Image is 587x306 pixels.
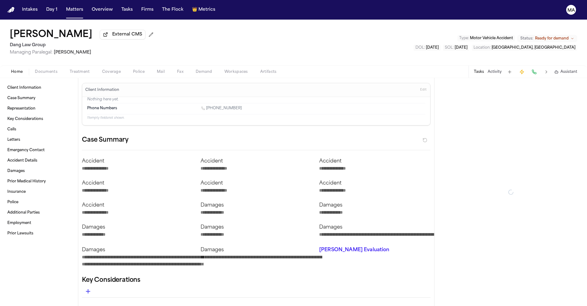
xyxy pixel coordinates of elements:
p: 11 empty fields not shown. [87,116,425,120]
span: Home [11,69,23,74]
p: Accident [82,158,193,165]
p: Nothing here yet. [87,97,425,103]
p: Accident [201,158,312,165]
p: Accident [201,180,312,187]
span: Treatment [70,69,90,74]
a: Letters [5,135,73,145]
span: SOL : [445,46,454,50]
span: DOL : [415,46,425,50]
button: Activity [488,69,502,74]
h2: Dang Law Group [10,42,156,49]
span: Demand [196,69,212,74]
span: Ready for demand [535,36,569,41]
span: Managing Paralegal: [10,50,53,55]
span: Motor Vehicle Accident [470,36,513,40]
span: Assistant [560,69,577,74]
button: Edit Type: Motor Vehicle Accident [457,35,515,41]
button: Intakes [20,4,40,15]
p: Accident [319,158,430,165]
span: Artifacts [260,69,277,74]
p: Accident [82,202,193,209]
button: Assistant [554,69,577,74]
h2: Key Considerations [82,275,430,285]
p: Damages [82,246,193,254]
button: Edit SOL: 2027-02-15 [443,45,469,51]
span: Workspaces [224,69,248,74]
span: [DATE] [426,46,439,50]
span: Status: [520,36,533,41]
span: Phone Numbers [87,106,117,111]
button: Matters [64,4,86,15]
button: Make a Call [530,68,538,76]
p: Damages [319,224,430,231]
span: External CMS [112,32,142,38]
span: Type : [459,36,469,40]
h2: Case Summary [82,135,128,145]
button: Day 1 [44,4,60,15]
span: [PERSON_NAME] [54,50,91,55]
button: Add Task [505,68,514,76]
a: Call 1 (281) 857-3755 [201,106,242,111]
span: Documents [35,69,57,74]
a: Key Considerations [5,114,73,124]
button: Create Immediate Task [518,68,526,76]
p: Damages [82,224,193,231]
button: Change status from Ready for demand [517,35,577,42]
span: [GEOGRAPHIC_DATA], [GEOGRAPHIC_DATA] [492,46,575,50]
h3: Client Information [84,88,120,92]
span: Edit [420,88,426,92]
p: Damages [201,202,312,209]
button: Edit DOL: 2025-02-15 [414,45,441,51]
a: Additional Parties [5,208,73,218]
span: Coverage [102,69,121,74]
button: Edit matter name [10,29,92,40]
span: [DATE] [455,46,467,50]
img: Finch Logo [7,7,15,13]
button: Tasks [119,4,135,15]
a: Representation [5,104,73,114]
button: The Flock [160,4,186,15]
button: External CMS [100,30,146,39]
span: Mail [157,69,165,74]
a: Accident Details [5,156,73,166]
button: Edit [418,85,428,95]
a: Client Information [5,83,73,93]
p: Accident [319,180,430,187]
button: Firms [139,4,156,15]
p: [PERSON_NAME] Evaluation [319,246,430,254]
span: Location : [474,46,491,50]
button: crownMetrics [190,4,218,15]
a: Calls [5,125,73,134]
h1: [PERSON_NAME] [10,29,92,40]
a: Home [7,7,15,13]
button: Overview [89,4,115,15]
p: Damages [201,246,312,254]
a: Prior Lawsuits [5,229,73,238]
a: Damages [5,166,73,176]
p: Damages [319,202,430,209]
a: Insurance [5,187,73,197]
p: Accident [82,180,193,187]
a: Case Summary [5,93,73,103]
a: Employment [5,218,73,228]
p: Damages [201,224,312,231]
a: Police [5,197,73,207]
span: Police [133,69,145,74]
button: Edit Location: Austin, TX [472,45,577,51]
button: Tasks [474,69,484,74]
a: Prior Medical History [5,177,73,186]
span: Fax [177,69,183,74]
a: Emergency Contact [5,145,73,155]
